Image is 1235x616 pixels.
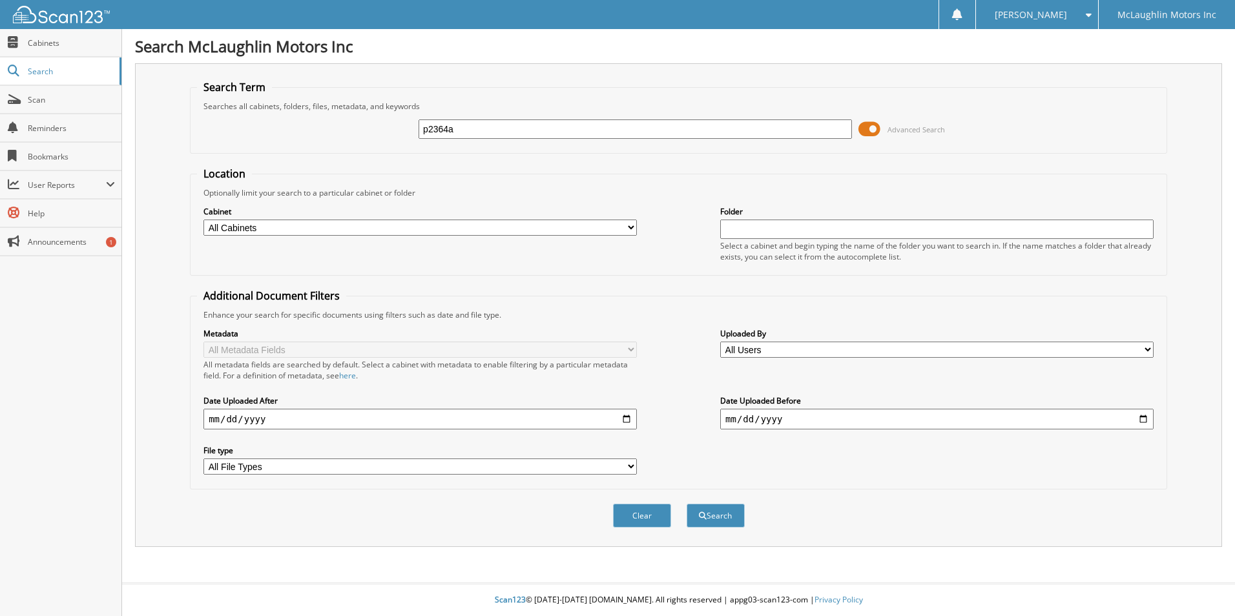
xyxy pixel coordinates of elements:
[995,11,1067,19] span: [PERSON_NAME]
[197,187,1160,198] div: Optionally limit your search to a particular cabinet or folder
[13,6,110,23] img: scan123-logo-white.svg
[720,206,1154,217] label: Folder
[720,328,1154,339] label: Uploaded By
[28,66,113,77] span: Search
[197,167,252,181] legend: Location
[106,237,116,247] div: 1
[28,37,115,48] span: Cabinets
[28,123,115,134] span: Reminders
[28,151,115,162] span: Bookmarks
[1170,554,1235,616] iframe: Chat Widget
[203,328,637,339] label: Metadata
[28,180,106,190] span: User Reports
[197,289,346,303] legend: Additional Document Filters
[197,101,1160,112] div: Searches all cabinets, folders, files, metadata, and keywords
[495,594,526,605] span: Scan123
[720,395,1154,406] label: Date Uploaded Before
[1117,11,1216,19] span: McLaughlin Motors Inc
[203,395,637,406] label: Date Uploaded After
[197,80,272,94] legend: Search Term
[203,409,637,429] input: start
[135,36,1222,57] h1: Search McLaughlin Motors Inc
[339,370,356,381] a: here
[28,94,115,105] span: Scan
[122,584,1235,616] div: © [DATE]-[DATE] [DOMAIN_NAME]. All rights reserved | appg03-scan123-com |
[197,309,1160,320] div: Enhance your search for specific documents using filters such as date and file type.
[203,445,637,456] label: File type
[887,125,945,134] span: Advanced Search
[720,240,1154,262] div: Select a cabinet and begin typing the name of the folder you want to search in. If the name match...
[203,206,637,217] label: Cabinet
[687,504,745,528] button: Search
[720,409,1154,429] input: end
[28,208,115,219] span: Help
[28,236,115,247] span: Announcements
[203,359,637,381] div: All metadata fields are searched by default. Select a cabinet with metadata to enable filtering b...
[613,504,671,528] button: Clear
[815,594,863,605] a: Privacy Policy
